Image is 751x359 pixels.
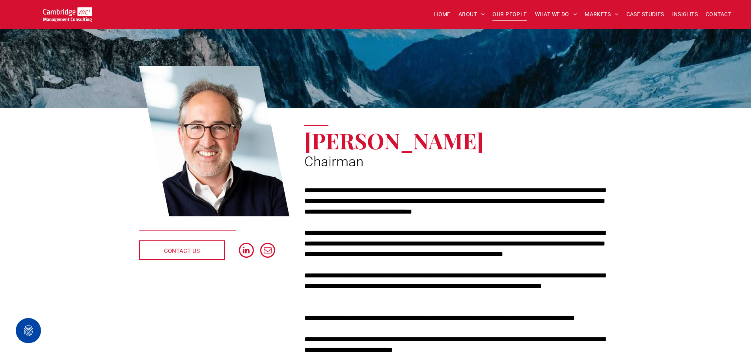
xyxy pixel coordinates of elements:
[304,154,363,170] span: Chairman
[531,8,581,20] a: WHAT WE DO
[455,8,489,20] a: ABOUT
[492,8,527,20] span: OUR PEOPLE
[43,7,92,22] img: Go to Homepage
[164,241,200,261] span: CONTACT US
[304,126,484,155] span: [PERSON_NAME]
[581,8,622,20] a: MARKETS
[260,243,275,260] a: email
[139,240,225,260] a: CONTACT US
[622,8,668,20] a: CASE STUDIES
[488,8,531,20] a: OUR PEOPLE
[702,8,735,20] a: CONTACT
[668,8,702,20] a: INSIGHTS
[239,243,254,260] a: linkedin
[43,8,92,17] a: Your Business Transformed | Cambridge Management Consulting
[139,65,290,218] a: Tim Passingham | Chairman | Cambridge Management Consulting
[430,8,455,20] a: HOME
